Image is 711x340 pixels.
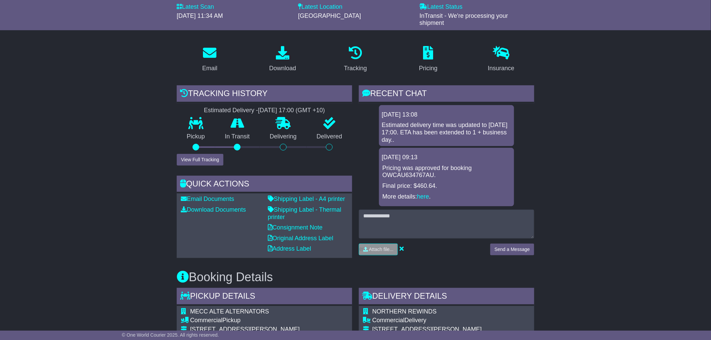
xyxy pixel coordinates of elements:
a: here [417,193,429,200]
a: Email [198,44,222,75]
a: Email Documents [181,196,234,202]
div: Pricing [419,64,437,73]
a: Address Label [268,245,311,252]
a: Original Address Label [268,235,333,242]
span: Commercial [372,317,405,324]
div: [DATE] 09:13 [382,154,511,161]
div: [STREET_ADDRESS][PERSON_NAME] [190,326,300,333]
a: Consignment Note [268,224,323,231]
span: © One World Courier 2025. All rights reserved. [122,332,219,338]
div: Email [202,64,217,73]
a: Insurance [484,44,519,75]
div: Download [269,64,296,73]
span: MECC ALTE ALTERNATORS [190,308,269,315]
a: Shipping Label - A4 printer [268,196,345,202]
label: Latest Scan [177,3,214,11]
div: Estimated Delivery - [177,107,352,114]
p: Pickup [177,133,215,140]
span: [GEOGRAPHIC_DATA] [298,12,361,19]
div: RECENT CHAT [359,85,534,103]
label: Latest Location [298,3,342,11]
label: Latest Status [420,3,463,11]
div: Pickup Details [177,288,352,306]
span: [DATE] 11:34 AM [177,12,223,19]
a: Download Documents [181,206,246,213]
div: Quick Actions [177,176,352,194]
div: Delivery [372,317,482,324]
span: InTransit - We're processing your shipment [420,12,508,27]
div: Tracking history [177,85,352,103]
div: Estimated delivery time was updated to [DATE] 17:00. ETA has been extended to 1 + business day.. [382,122,511,143]
span: NORTHERN REWINDS [372,308,437,315]
button: Send a Message [490,244,534,255]
a: Tracking [340,44,371,75]
a: Download [265,44,300,75]
div: Insurance [488,64,514,73]
p: Delivering [260,133,307,140]
button: View Full Tracking [177,154,223,166]
h3: Booking Details [177,270,534,284]
div: Pickup [190,317,300,324]
p: Final price: $460.64. [382,182,511,190]
p: Delivered [307,133,352,140]
a: Pricing [415,44,442,75]
p: More details: . [382,193,511,201]
div: [DATE] 17:00 (GMT +10) [258,107,325,114]
div: [STREET_ADDRESS][PERSON_NAME] [372,326,482,333]
div: [DATE] 13:08 [382,111,511,119]
div: Delivery Details [359,288,534,306]
p: In Transit [215,133,260,140]
span: Commercial [190,317,222,324]
p: Pricing was approved for booking OWCAU634767AU. [382,165,511,179]
div: Tracking [344,64,367,73]
a: Shipping Label - Thermal printer [268,206,341,220]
